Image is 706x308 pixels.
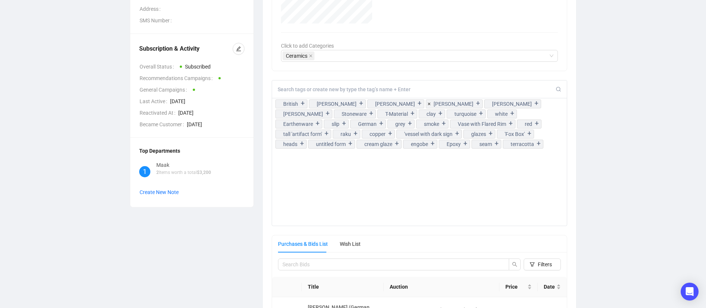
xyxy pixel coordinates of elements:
th: Price [499,277,538,297]
div: turquoise [454,110,476,118]
div: [PERSON_NAME] [317,100,357,108]
span: Became Customer [140,120,187,128]
div: + [393,140,401,147]
div: German [358,120,377,128]
div: Epoxy [447,140,461,148]
div: glazes [471,130,486,138]
span: Click to add Categories [281,43,334,49]
span: Last Active [140,97,170,105]
div: Top Departments [139,147,245,155]
div: + [477,110,485,117]
div: + [323,130,331,137]
div: + [298,140,306,147]
div: [PERSON_NAME] [492,100,532,108]
div: [PERSON_NAME] [283,110,323,118]
div: smoke [424,120,439,128]
button: Create New Note [139,186,179,198]
span: Ceramics [282,51,314,60]
div: + [340,120,348,127]
div: T-Material [385,110,408,118]
div: Open Intercom Messenger [681,283,699,301]
div: + [416,100,424,107]
span: 1 [143,166,147,177]
div: slip [332,120,339,128]
span: Reactivated At [140,109,178,117]
div: Vase with Flared Rim [458,120,506,128]
div: + [474,100,482,107]
div: + [367,110,376,117]
div: + [453,130,461,137]
span: 2 [156,170,159,175]
div: raku [341,130,351,138]
span: edit [236,46,241,51]
div: [PERSON_NAME] [375,100,415,108]
div: + [377,120,386,127]
div: + [429,140,437,147]
div: Purchases & Bids List [278,240,328,248]
div: Subscription & Activity [139,44,233,53]
span: search [512,262,517,267]
span: filter [530,262,535,267]
button: Filters [524,258,561,270]
div: + [508,110,517,117]
div: Stoneware [342,110,367,118]
th: Auction [384,277,499,297]
p: Items worth a total [156,169,211,176]
div: + [324,110,332,117]
div: + [406,120,414,127]
div: + [440,120,448,127]
div: + [437,110,445,117]
span: Date [544,283,555,291]
div: copper [370,130,386,138]
div: + [386,130,394,137]
div: white [495,110,508,118]
div: + [487,130,495,137]
span: $ 3,200 [197,170,211,175]
span: Filters [538,260,552,269]
div: + [461,140,470,147]
span: Price [505,283,526,291]
div: + [533,100,541,107]
span: Ceramics [286,52,307,60]
div: + [299,100,307,107]
div: Wish List [340,240,361,248]
div: + [535,140,543,147]
div: + [409,110,417,117]
input: Search Bids [282,260,499,269]
div: British [283,100,298,108]
div: seam [479,140,492,148]
span: Subscribed [185,64,211,70]
div: [PERSON_NAME] [434,100,473,108]
span: Recommendations Campaigns [140,74,215,82]
div: + [507,120,515,127]
div: terracotta [511,140,534,148]
div: + [533,120,541,127]
div: tall 'artifact form' [283,130,322,138]
div: + [493,140,501,147]
span: [DATE] [178,109,245,117]
div: engobe [411,140,428,148]
div: + [357,100,365,107]
th: Title [302,277,384,297]
div: cream glaze [364,140,392,148]
div: heads [283,140,297,148]
span: Create New Note [140,189,179,195]
div: Earthenware [283,120,313,128]
th: Date [538,277,567,297]
div: untitled form [316,140,346,148]
span: General Campaigns [140,86,190,94]
div: grey [395,120,405,128]
input: Search tags or create new by type the tag’s name + Enter [278,86,556,93]
span: [DATE] [187,120,245,128]
div: 'vessel with dark signs' [404,130,453,138]
div: + [314,120,322,127]
div: + [352,130,360,137]
span: close [309,54,313,58]
div: Maak [156,161,211,169]
div: red [525,120,532,128]
span: Address [140,5,163,13]
div: 'Fox Box' [505,130,525,138]
span: [DATE] [170,97,245,105]
span: Overall Status [140,63,177,71]
div: + [346,140,355,147]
